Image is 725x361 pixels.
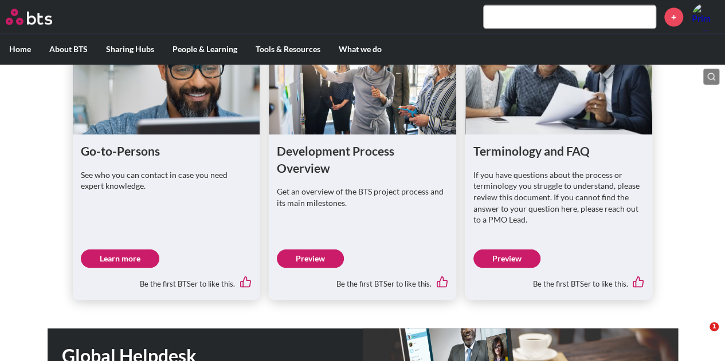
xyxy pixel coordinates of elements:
label: Sharing Hubs [97,34,163,64]
div: Be the first BTSer to like this. [473,268,645,292]
img: Prim Sunsermsook [692,3,719,30]
h1: Development Process Overview [277,142,448,176]
label: People & Learning [163,34,246,64]
h1: Go-to-Persons [81,142,252,159]
a: Learn more [81,249,159,268]
label: Tools & Resources [246,34,330,64]
a: Go home [6,9,73,25]
p: See who you can contact in case you need expert knowledge. [81,169,252,191]
label: What we do [330,34,391,64]
p: Get an overview of the BTS project process and its main milestones. [277,185,448,208]
a: Preview [277,249,344,268]
a: + [664,7,683,26]
img: BTS Logo [6,9,52,25]
h1: Terminology and FAQ [473,142,645,159]
a: Preview [473,249,540,268]
div: Be the first BTSer to like this. [277,268,448,292]
span: 1 [710,322,719,331]
a: Profile [692,3,719,30]
p: If you have questions about the process or terminology you struggle to understand, please review ... [473,169,645,225]
label: About BTS [40,34,97,64]
div: Be the first BTSer to like this. [81,268,252,292]
iframe: Intercom live chat [686,322,714,350]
